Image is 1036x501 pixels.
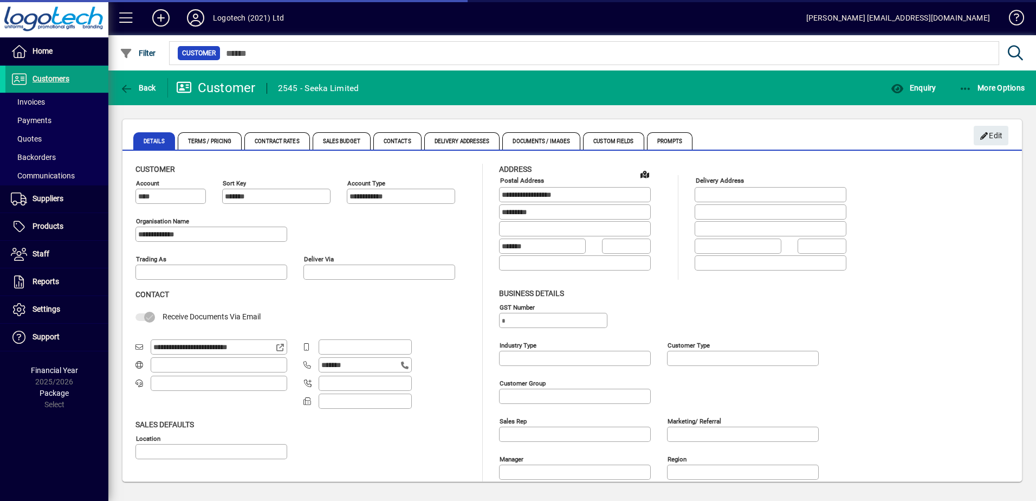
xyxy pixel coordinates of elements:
a: Staff [5,241,108,268]
mat-label: GST Number [500,303,535,311]
span: Contacts [373,132,422,150]
div: Customer [176,79,256,97]
mat-label: Sales rep [500,417,527,425]
a: Backorders [5,148,108,166]
a: Reports [5,268,108,296]
span: Details [133,132,175,150]
mat-label: Location [136,434,160,442]
span: More Options [959,83,1025,92]
span: Backorders [11,153,56,162]
a: Quotes [5,130,108,148]
span: Contract Rates [244,132,309,150]
a: Knowledge Base [1001,2,1022,37]
div: [PERSON_NAME] [EMAIL_ADDRESS][DOMAIN_NAME] [806,9,990,27]
mat-label: Manager [500,455,523,463]
mat-label: Industry type [500,341,536,349]
a: Invoices [5,93,108,111]
span: Contact [135,290,169,299]
span: Address [499,165,532,174]
span: Settings [33,305,60,313]
a: Products [5,213,108,240]
span: Suppliers [33,194,63,203]
span: Quotes [11,134,42,143]
span: Delivery Addresses [424,132,500,150]
span: Customer [182,48,216,59]
span: Products [33,222,63,230]
a: View on map [636,165,653,183]
span: Business details [499,289,564,298]
mat-label: Sort key [223,179,246,187]
span: Receive Documents Via Email [163,312,261,321]
span: Staff [33,249,49,258]
mat-label: Customer group [500,379,546,387]
span: Invoices [11,98,45,106]
mat-label: Deliver via [304,255,334,263]
span: Package [40,389,69,397]
mat-label: Account [136,179,159,187]
span: Enquiry [891,83,936,92]
button: Back [117,78,159,98]
a: Support [5,324,108,351]
a: Settings [5,296,108,323]
span: Payments [11,116,51,125]
span: Terms / Pricing [178,132,242,150]
span: Documents / Images [502,132,580,150]
a: Communications [5,166,108,185]
a: Home [5,38,108,65]
button: Add [144,8,178,28]
span: Sales defaults [135,420,194,429]
span: Communications [11,171,75,180]
a: Suppliers [5,185,108,213]
span: Back [120,83,156,92]
app-page-header-button: Back [108,78,168,98]
span: Financial Year [31,366,78,375]
mat-label: Region [668,455,687,463]
span: Home [33,47,53,55]
mat-label: Organisation name [136,217,189,225]
div: Logotech (2021) Ltd [213,9,284,27]
span: Prompts [647,132,693,150]
button: Profile [178,8,213,28]
mat-label: Marketing/ Referral [668,417,721,425]
button: More Options [956,78,1028,98]
button: Edit [974,126,1008,145]
span: Support [33,332,60,341]
span: Edit [980,127,1003,145]
div: 2545 - Seeka Limited [278,80,359,97]
span: Custom Fields [583,132,644,150]
span: Filter [120,49,156,57]
span: Customers [33,74,69,83]
span: Customer [135,165,175,174]
span: Reports [33,277,59,286]
button: Filter [117,43,159,63]
mat-label: Trading as [136,255,166,263]
a: Payments [5,111,108,130]
span: Sales Budget [313,132,371,150]
mat-label: Account Type [347,179,385,187]
button: Enquiry [888,78,938,98]
mat-label: Customer type [668,341,710,349]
